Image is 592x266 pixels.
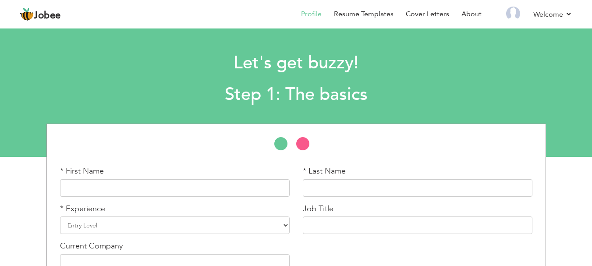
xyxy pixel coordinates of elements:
h1: Let's get buzzy! [81,52,511,74]
span: Jobee [34,11,61,21]
label: Current Company [60,241,123,252]
a: Welcome [533,9,572,20]
label: Job Title [303,203,333,215]
a: Cover Letters [406,9,449,19]
img: jobee.io [20,7,34,21]
a: Profile [301,9,322,19]
img: Profile Img [506,7,520,21]
label: * Last Name [303,166,346,177]
label: * First Name [60,166,104,177]
a: Jobee [20,7,61,21]
h2: Step 1: The basics [81,83,511,106]
label: * Experience [60,203,105,215]
a: About [461,9,482,19]
a: Resume Templates [334,9,393,19]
